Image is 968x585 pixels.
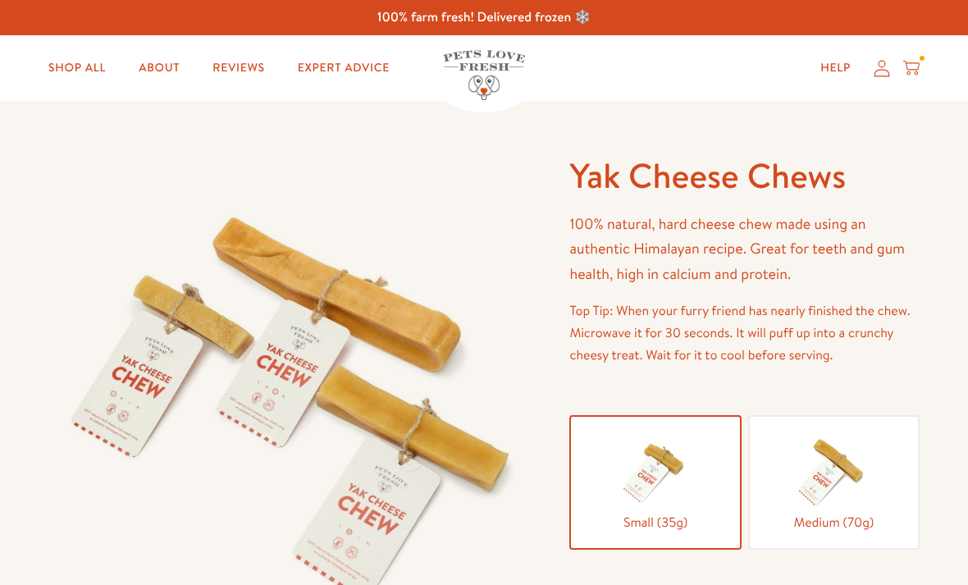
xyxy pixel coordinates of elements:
span: Medium (70g) [763,512,905,534]
p: 100% natural, hard cheese chew made using an authentic Himalayan recipe. Great for teeth and gum ... [569,212,920,287]
img: Pets Love Fresh [443,50,525,100]
p: Top Tip: When your furry friend has nearly finished the chew. Microwave it for 30 seconds. It wil... [569,300,920,368]
span: Small (35g) [584,512,726,534]
a: Expert Advice [285,52,403,85]
a: Reviews [199,52,277,85]
h1: Yak Cheese Chews [569,153,920,199]
a: Shop All [35,52,119,85]
a: Help [807,52,864,85]
iframe: Gorgias live chat messenger [886,508,952,569]
a: About [126,52,193,85]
